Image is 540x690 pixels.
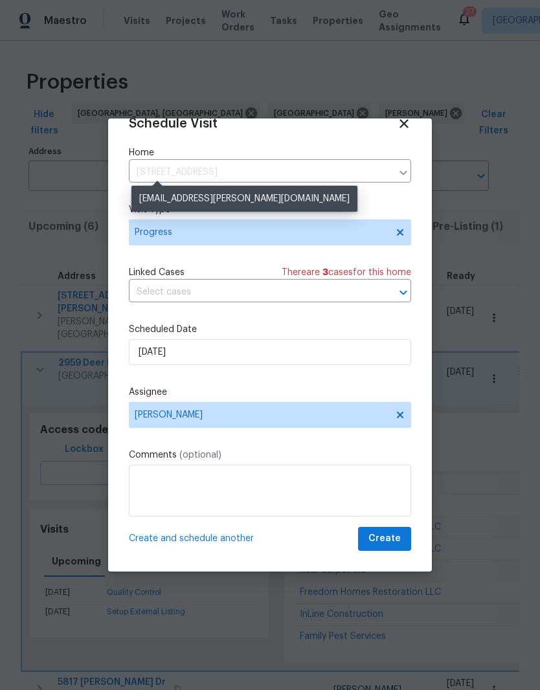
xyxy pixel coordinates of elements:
[129,146,411,159] label: Home
[131,186,357,212] div: [EMAIL_ADDRESS][PERSON_NAME][DOMAIN_NAME]
[394,284,412,302] button: Open
[179,451,221,460] span: (optional)
[129,117,218,130] span: Schedule Visit
[129,449,411,462] label: Comments
[135,226,387,239] span: Progress
[129,266,185,279] span: Linked Cases
[129,162,392,183] input: Enter in an address
[368,531,401,547] span: Create
[129,532,254,545] span: Create and schedule another
[129,386,411,399] label: Assignee
[322,268,328,277] span: 3
[129,282,375,302] input: Select cases
[135,410,388,420] span: [PERSON_NAME]
[129,203,411,216] label: Visit Type
[129,323,411,336] label: Scheduled Date
[397,117,411,131] span: Close
[358,527,411,551] button: Create
[129,339,411,365] input: M/D/YYYY
[282,266,411,279] span: There are case s for this home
